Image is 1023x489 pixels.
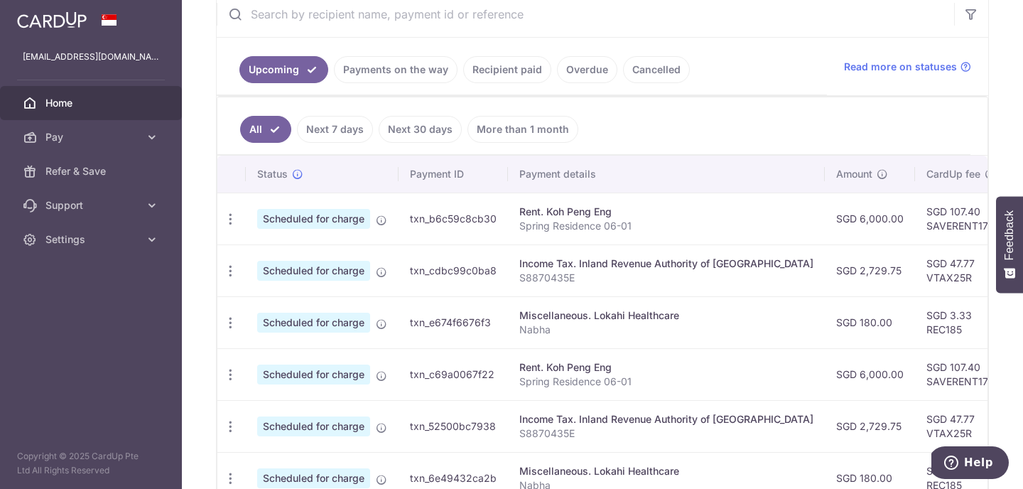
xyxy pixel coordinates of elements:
[463,56,551,83] a: Recipient paid
[836,167,872,181] span: Amount
[915,244,1007,296] td: SGD 47.77 VTAX25R
[240,116,291,143] a: All
[257,313,370,333] span: Scheduled for charge
[915,348,1007,400] td: SGD 107.40 SAVERENT179
[399,244,508,296] td: txn_cdbc99c0ba8
[508,156,825,193] th: Payment details
[844,60,971,74] a: Read more on statuses
[519,205,813,219] div: Rent. Koh Peng Eng
[45,96,139,110] span: Home
[379,116,462,143] a: Next 30 days
[257,261,370,281] span: Scheduled for charge
[915,296,1007,348] td: SGD 3.33 REC185
[557,56,617,83] a: Overdue
[825,348,915,400] td: SGD 6,000.00
[467,116,578,143] a: More than 1 month
[519,257,813,271] div: Income Tax. Inland Revenue Authority of [GEOGRAPHIC_DATA]
[519,375,813,389] p: Spring Residence 06-01
[45,198,139,213] span: Support
[45,164,139,178] span: Refer & Save
[825,400,915,452] td: SGD 2,729.75
[257,167,288,181] span: Status
[519,323,813,337] p: Nabha
[257,209,370,229] span: Scheduled for charge
[297,116,373,143] a: Next 7 days
[996,196,1023,293] button: Feedback - Show survey
[334,56,458,83] a: Payments on the way
[257,468,370,488] span: Scheduled for charge
[519,219,813,233] p: Spring Residence 06-01
[45,130,139,144] span: Pay
[519,426,813,441] p: S8870435E
[23,50,159,64] p: [EMAIL_ADDRESS][DOMAIN_NAME]
[931,446,1009,482] iframe: Opens a widget where you can find more information
[623,56,690,83] a: Cancelled
[844,60,957,74] span: Read more on statuses
[519,412,813,426] div: Income Tax. Inland Revenue Authority of [GEOGRAPHIC_DATA]
[825,296,915,348] td: SGD 180.00
[399,156,508,193] th: Payment ID
[239,56,328,83] a: Upcoming
[257,417,370,436] span: Scheduled for charge
[519,308,813,323] div: Miscellaneous. Lokahi Healthcare
[399,400,508,452] td: txn_52500bc7938
[519,464,813,478] div: Miscellaneous. Lokahi Healthcare
[17,11,87,28] img: CardUp
[825,244,915,296] td: SGD 2,729.75
[399,193,508,244] td: txn_b6c59c8cb30
[825,193,915,244] td: SGD 6,000.00
[399,348,508,400] td: txn_c69a0067f22
[257,365,370,385] span: Scheduled for charge
[399,296,508,348] td: txn_e674f6676f3
[1003,210,1016,260] span: Feedback
[915,193,1007,244] td: SGD 107.40 SAVERENT179
[519,271,813,285] p: S8870435E
[45,232,139,247] span: Settings
[926,167,980,181] span: CardUp fee
[519,360,813,375] div: Rent. Koh Peng Eng
[915,400,1007,452] td: SGD 47.77 VTAX25R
